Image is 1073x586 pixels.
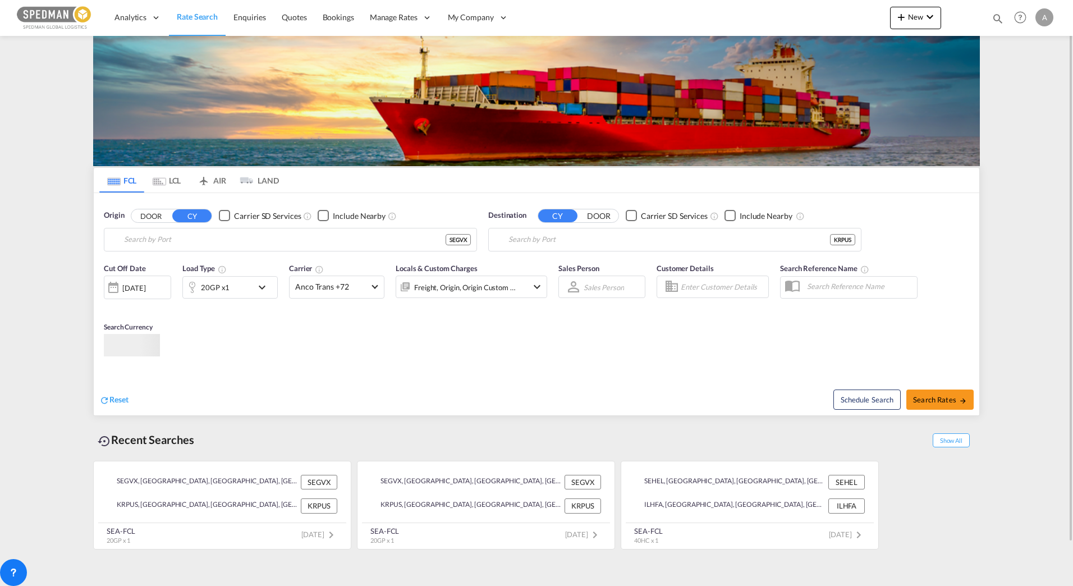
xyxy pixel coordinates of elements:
md-tab-item: AIR [189,168,234,193]
recent-search-card: SEGVX, [GEOGRAPHIC_DATA], [GEOGRAPHIC_DATA], [GEOGRAPHIC_DATA], [GEOGRAPHIC_DATA] SEGVXKRPUS, [GE... [357,461,615,550]
md-checkbox: Checkbox No Ink [318,210,386,222]
div: Freight Origin Origin Custom Factory Stuffing [414,280,516,295]
div: SEA-FCL [634,526,663,536]
md-icon: Your search will be saved by the below given name [860,265,869,274]
input: Search Reference Name [801,278,917,295]
div: KRPUS [830,234,855,245]
md-icon: icon-chevron-down [530,280,544,294]
div: SEHEL [828,475,865,489]
button: DOOR [579,209,618,222]
div: KRPUS [301,498,337,513]
span: Analytics [114,12,146,23]
span: Destination [488,210,526,221]
md-input-container: Busan, KRPUS [489,228,861,251]
span: 20GP x 1 [370,537,394,544]
div: Recent Searches [93,427,199,452]
md-icon: icon-arrow-right [959,397,967,405]
md-icon: icon-magnify [992,12,1004,25]
md-icon: Unchecked: Ignores neighbouring ports when fetching rates.Checked : Includes neighbouring ports w... [796,212,805,221]
div: SEGVX, Gavle, Sweden, Northern Europe, Europe [107,475,298,489]
span: Anco Trans +72 [295,281,368,292]
input: Search by Port [508,231,830,248]
span: Locals & Custom Charges [396,264,478,273]
button: DOOR [131,209,171,222]
md-tab-item: LAND [234,168,279,193]
md-icon: Unchecked: Ignores neighbouring ports when fetching rates.Checked : Includes neighbouring ports w... [388,212,397,221]
span: 20GP x 1 [107,537,130,544]
md-icon: icon-backup-restore [98,434,111,448]
span: Rate Search [177,12,218,21]
span: Sales Person [558,264,599,273]
md-icon: icon-chevron-right [324,528,338,542]
img: LCL+%26+FCL+BACKGROUND.png [93,36,980,166]
button: CY [538,209,577,222]
span: Enquiries [233,12,266,22]
span: Bookings [323,12,354,22]
span: Show All [933,433,970,447]
span: [DATE] [301,530,338,539]
span: Origin [104,210,124,221]
md-datepicker: Select [104,298,112,313]
div: SEA-FCL [107,526,135,536]
span: [DATE] [565,530,602,539]
md-icon: icon-chevron-down [923,10,937,24]
div: ILHFA [828,498,865,513]
div: Help [1011,8,1035,28]
input: Search by Port [124,231,446,248]
div: icon-magnify [992,12,1004,29]
button: Search Ratesicon-arrow-right [906,390,974,410]
md-icon: The selected Trucker/Carrierwill be displayed in the rate results If the rates are from another f... [315,265,324,274]
button: CY [172,209,212,222]
span: Reset [109,395,129,404]
div: KRPUS [565,498,601,513]
button: icon-plus 400-fgNewicon-chevron-down [890,7,941,29]
md-checkbox: Checkbox No Ink [219,210,301,222]
md-input-container: Gavle, SEGVX [104,228,476,251]
div: A [1035,8,1053,26]
div: KRPUS, Busan, Korea, Republic of, Greater China & Far East Asia, Asia Pacific [371,498,562,513]
span: Search Rates [913,395,967,404]
span: Search Currency [104,323,153,331]
input: Enter Customer Details [681,278,765,295]
md-icon: icon-chevron-down [255,281,274,294]
div: Carrier SD Services [234,210,301,222]
md-tab-item: LCL [144,168,189,193]
span: Quotes [282,12,306,22]
div: Origin DOOR CY Checkbox No InkUnchecked: Search for CY (Container Yard) services for all selected... [94,193,979,415]
button: Note: By default Schedule search will only considerorigin ports, destination ports and cut off da... [833,390,901,410]
span: Search Reference Name [780,264,869,273]
div: SEGVX [301,475,337,489]
div: Include Nearby [740,210,792,222]
md-icon: icon-airplane [197,174,210,182]
div: icon-refreshReset [99,394,129,406]
span: Help [1011,8,1030,27]
span: Manage Rates [370,12,418,23]
recent-search-card: SEGVX, [GEOGRAPHIC_DATA], [GEOGRAPHIC_DATA], [GEOGRAPHIC_DATA], [GEOGRAPHIC_DATA] SEGVXKRPUS, [GE... [93,461,351,550]
div: SEA-FCL [370,526,399,536]
div: SEGVX [565,475,601,489]
md-icon: icon-chevron-right [852,528,865,542]
span: My Company [448,12,494,23]
div: [DATE] [104,276,171,299]
div: Freight Origin Origin Custom Factory Stuffingicon-chevron-down [396,276,547,298]
md-icon: icon-refresh [99,395,109,405]
md-checkbox: Checkbox No Ink [626,210,708,222]
md-icon: Unchecked: Search for CY (Container Yard) services for all selected carriers.Checked : Search for... [303,212,312,221]
md-icon: Unchecked: Search for CY (Container Yard) services for all selected carriers.Checked : Search for... [710,212,719,221]
div: 20GP x1 [201,280,230,295]
div: 20GP x1icon-chevron-down [182,276,278,299]
span: Load Type [182,264,227,273]
img: c12ca350ff1b11efb6b291369744d907.png [17,5,93,30]
recent-search-card: SEHEL, [GEOGRAPHIC_DATA], [GEOGRAPHIC_DATA], [GEOGRAPHIC_DATA], [GEOGRAPHIC_DATA] SEHELILHFA, [GE... [621,461,879,550]
md-icon: icon-plus 400-fg [895,10,908,24]
span: Cut Off Date [104,264,146,273]
span: 40HC x 1 [634,537,658,544]
md-tab-item: FCL [99,168,144,193]
span: New [895,12,937,21]
div: Carrier SD Services [641,210,708,222]
md-icon: icon-information-outline [218,265,227,274]
div: SEGVX [446,234,471,245]
div: KRPUS, Busan, Korea, Republic of, Greater China & Far East Asia, Asia Pacific [107,498,298,513]
div: SEGVX, Gavle, Sweden, Northern Europe, Europe [371,475,562,489]
span: Customer Details [657,264,713,273]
